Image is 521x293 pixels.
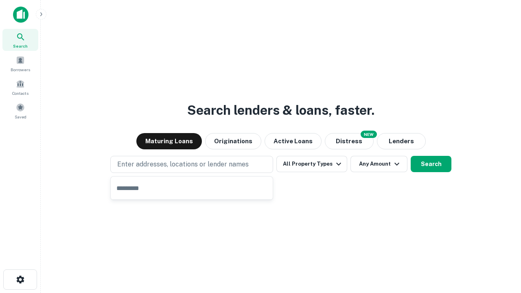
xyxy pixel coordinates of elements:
button: Active Loans [265,133,322,149]
button: Maturing Loans [136,133,202,149]
p: Enter addresses, locations or lender names [117,160,249,169]
a: Contacts [2,76,38,98]
h3: Search lenders & loans, faster. [187,101,374,120]
button: Originations [205,133,261,149]
span: Search [13,43,28,49]
button: Lenders [377,133,426,149]
span: Saved [15,114,26,120]
a: Search [2,29,38,51]
iframe: Chat Widget [480,228,521,267]
a: Borrowers [2,52,38,74]
button: Enter addresses, locations or lender names [110,156,273,173]
img: capitalize-icon.png [13,7,28,23]
span: Contacts [12,90,28,96]
button: Any Amount [350,156,407,172]
button: Search distressed loans with lien and other non-mortgage details. [325,133,374,149]
div: NEW [361,131,377,138]
button: All Property Types [276,156,347,172]
a: Saved [2,100,38,122]
button: Search [411,156,451,172]
span: Borrowers [11,66,30,73]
